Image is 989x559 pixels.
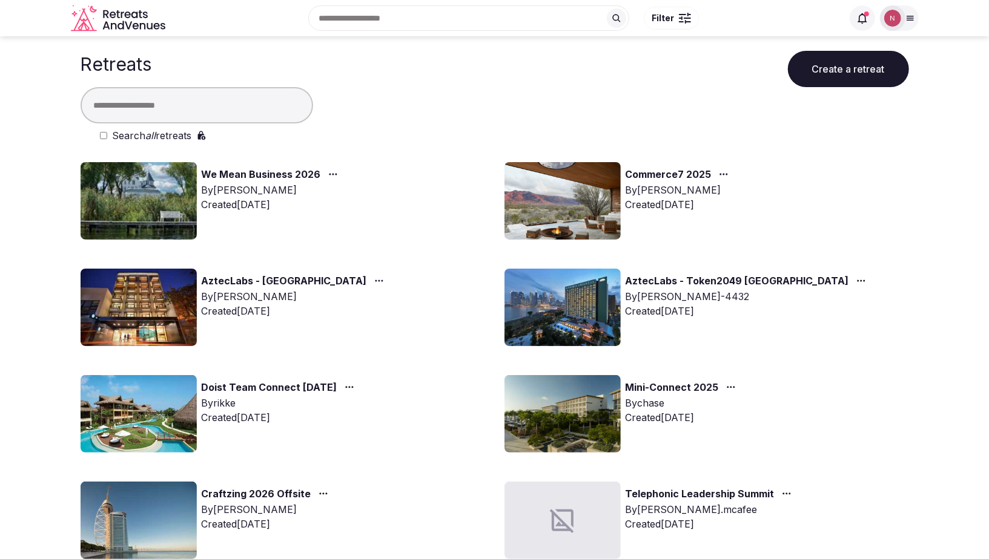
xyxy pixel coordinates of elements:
[202,396,359,410] div: By rikke
[626,380,719,396] a: Mini-Connect 2025
[202,273,367,289] a: AztecLabs - [GEOGRAPHIC_DATA]
[202,517,333,531] div: Created [DATE]
[504,269,621,346] img: Top retreat image for the retreat: AztecLabs - Token2049 Singapore
[81,269,197,346] img: Top retreat image for the retreat: AztecLabs - Buenos Aires
[202,304,389,318] div: Created [DATE]
[202,183,343,197] div: By [PERSON_NAME]
[202,167,321,183] a: We Mean Business 2026
[626,289,871,304] div: By [PERSON_NAME]-4432
[504,375,621,453] img: Top retreat image for the retreat: Mini-Connect 2025
[81,482,197,559] img: Top retreat image for the retreat: Craftzing 2026 Offsite
[626,502,796,517] div: By [PERSON_NAME].mcafee
[81,375,197,453] img: Top retreat image for the retreat: Doist Team Connect Feb 2026
[71,5,168,32] a: Visit the homepage
[202,486,311,502] a: Craftzing 2026 Offsite
[626,410,741,425] div: Created [DATE]
[112,128,191,143] label: Search retreats
[626,273,849,289] a: AztecLabs - Token2049 [GEOGRAPHIC_DATA]
[644,7,699,30] button: Filter
[504,162,621,240] img: Top retreat image for the retreat: Commerce7 2025
[202,380,337,396] a: Doist Team Connect [DATE]
[202,410,359,425] div: Created [DATE]
[626,486,775,502] a: Telephonic Leadership Summit
[71,5,168,32] svg: Retreats and Venues company logo
[202,502,333,517] div: By [PERSON_NAME]
[626,304,871,318] div: Created [DATE]
[145,129,156,142] em: all
[202,197,343,212] div: Created [DATE]
[626,396,741,410] div: By chase
[788,51,909,87] button: Create a retreat
[81,53,152,75] h1: Retreats
[626,183,733,197] div: By [PERSON_NAME]
[884,10,901,27] img: Nathalia Bilotti
[626,517,796,531] div: Created [DATE]
[626,167,712,183] a: Commerce7 2025
[652,12,674,24] span: Filter
[626,197,733,212] div: Created [DATE]
[81,162,197,240] img: Top retreat image for the retreat: We Mean Business 2026
[202,289,389,304] div: By [PERSON_NAME]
